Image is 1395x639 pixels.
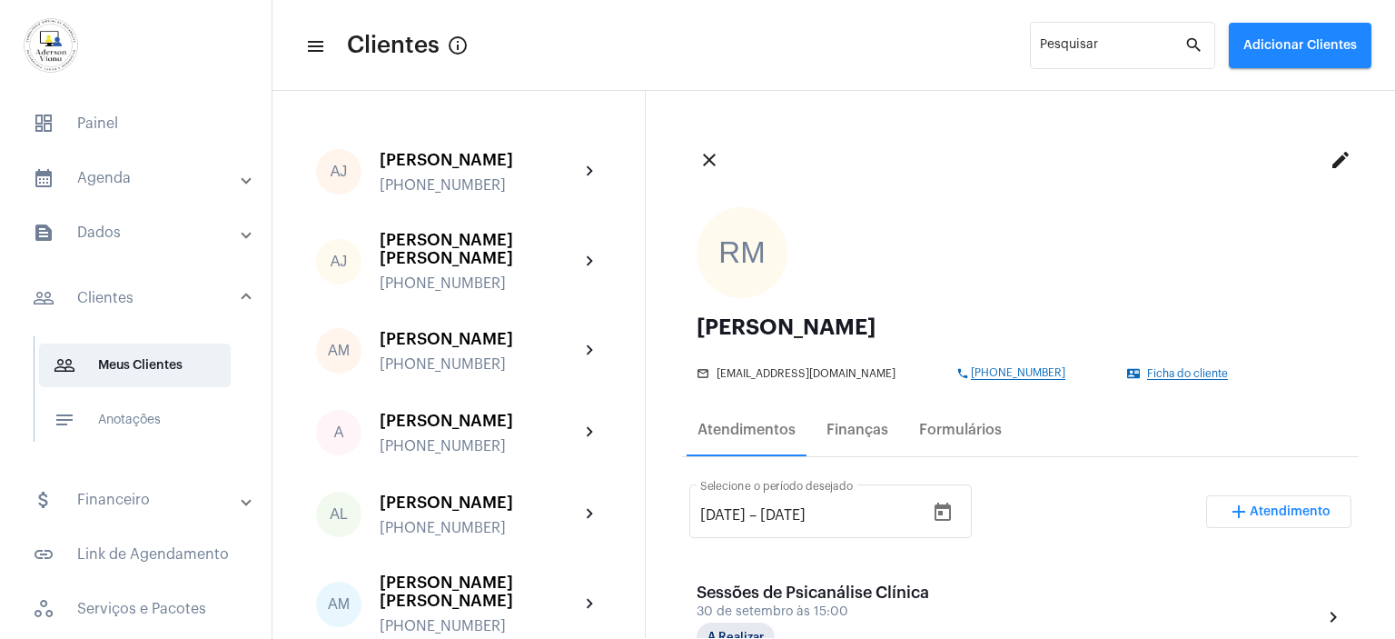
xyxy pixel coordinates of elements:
[749,507,757,524] span: –
[380,330,579,348] div: [PERSON_NAME]
[380,412,579,430] div: [PERSON_NAME]
[11,156,272,200] mat-expansion-panel-header: sidenav iconAgenda
[380,494,579,512] div: [PERSON_NAME]
[919,422,1002,438] div: Formulários
[1229,23,1371,68] button: Adicionar Clientes
[54,354,75,376] mat-icon: sidenav icon
[956,367,971,380] mat-icon: phone
[33,167,242,189] mat-panel-title: Agenda
[316,582,361,627] div: AM
[697,422,796,438] div: Atendimentos
[39,398,231,442] span: Anotações
[697,584,929,602] div: Sessões de Psicanálise Clínica
[1243,39,1357,52] span: Adicionar Clientes
[33,222,242,244] mat-panel-title: Dados
[971,367,1065,380] span: [PHONE_NUMBER]
[440,27,476,64] button: Button that displays a tooltip when focused or hovered over
[1184,35,1206,56] mat-icon: search
[33,489,54,511] mat-icon: sidenav icon
[579,504,601,525] mat-icon: chevron_right
[316,328,361,374] div: AM
[33,222,54,244] mat-icon: sidenav icon
[1127,367,1142,380] mat-icon: contact_mail
[925,494,961,531] button: Open calendar
[316,149,361,195] div: AJ
[18,102,253,145] span: Painel
[717,368,895,380] span: [EMAIL_ADDRESS][DOMAIN_NAME]
[1040,42,1184,56] input: Pesquisar
[697,605,929,619] div: 30 de setembro às 15:00
[380,356,579,373] div: [PHONE_NUMBER]
[33,489,242,511] mat-panel-title: Financeiro
[380,177,579,194] div: [PHONE_NUMBER]
[316,239,361,285] div: AJ
[1250,505,1331,518] span: Atendimento
[11,478,272,522] mat-expansion-panel-header: sidenav iconFinanceiro
[316,410,361,455] div: A
[579,161,601,183] mat-icon: chevron_right
[33,113,54,135] span: sidenav icon
[11,211,272,255] mat-expansion-panel-header: sidenav iconDados
[760,507,869,524] input: Data do fim
[697,367,711,380] mat-icon: mail_outline
[33,598,54,620] span: sidenav icon
[826,422,888,438] div: Finanças
[1330,149,1351,171] mat-icon: edit
[447,35,469,56] mat-icon: Button that displays a tooltip when focused or hovered over
[579,251,601,273] mat-icon: chevron_right
[33,167,54,189] mat-icon: sidenav icon
[700,507,746,524] input: Data de início
[380,151,579,169] div: [PERSON_NAME]
[380,438,579,454] div: [PHONE_NUMBER]
[698,149,720,171] mat-icon: close
[18,533,253,576] span: Link de Agendamento
[33,544,54,565] mat-icon: sidenav icon
[33,287,242,309] mat-panel-title: Clientes
[1228,501,1250,523] mat-icon: add
[316,492,361,537] div: AL
[11,327,272,467] div: sidenav iconClientes
[54,409,75,431] mat-icon: sidenav icon
[697,207,787,298] div: RM
[39,344,231,387] span: Meus Clientes
[380,574,579,610] div: [PERSON_NAME] [PERSON_NAME]
[380,520,579,536] div: [PHONE_NUMBER]
[11,269,272,327] mat-expansion-panel-header: sidenav iconClientes
[305,35,323,57] mat-icon: sidenav icon
[1147,368,1228,380] span: Ficha do cliente
[380,275,579,292] div: [PHONE_NUMBER]
[33,287,54,309] mat-icon: sidenav icon
[579,422,601,444] mat-icon: chevron_right
[697,316,1344,338] div: [PERSON_NAME]
[15,9,87,82] img: d7e3195d-0907-1efa-a796-b593d293ae59.png
[579,594,601,615] mat-icon: chevron_right
[18,587,253,631] span: Serviços e Pacotes
[380,231,579,267] div: [PERSON_NAME] [PERSON_NAME]
[380,618,579,634] div: [PHONE_NUMBER]
[347,31,440,60] span: Clientes
[579,340,601,362] mat-icon: chevron_right
[1322,606,1344,628] mat-icon: chevron_right
[1206,495,1351,528] button: Adicionar Atendimento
